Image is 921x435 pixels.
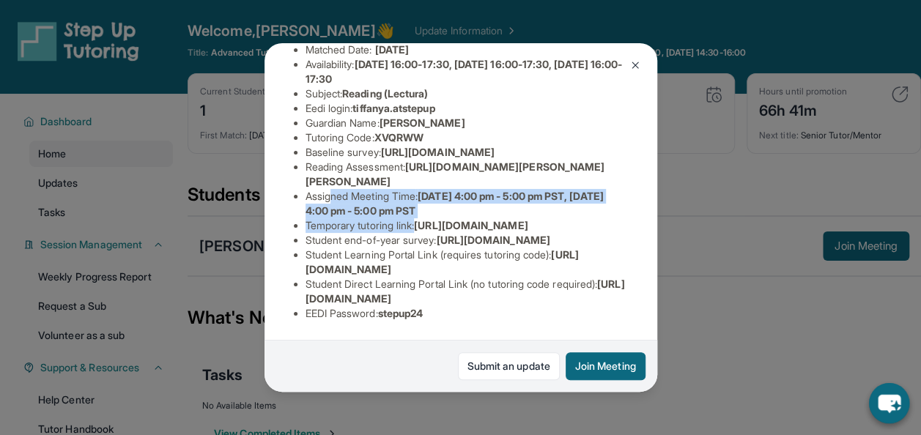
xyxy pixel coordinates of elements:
[374,131,423,144] span: XVQRWW
[381,146,495,158] span: [URL][DOMAIN_NAME]
[306,86,628,101] li: Subject :
[414,219,528,231] span: [URL][DOMAIN_NAME]
[306,190,604,217] span: [DATE] 4:00 pm - 5:00 pm PST, [DATE] 4:00 pm - 5:00 pm PST
[306,277,628,306] li: Student Direct Learning Portal Link (no tutoring code required) :
[436,234,550,246] span: [URL][DOMAIN_NAME]
[306,58,623,85] span: [DATE] 16:00-17:30, [DATE] 16:00-17:30, [DATE] 16:00-17:30
[306,145,628,160] li: Baseline survey :
[869,383,909,423] button: chat-button
[306,57,628,86] li: Availability:
[306,233,628,248] li: Student end-of-year survey :
[375,43,409,56] span: [DATE]
[306,160,628,189] li: Reading Assessment :
[306,101,628,116] li: Eedi login :
[342,87,428,100] span: Reading (Lectura)
[306,42,628,57] li: Matched Date:
[566,352,646,380] button: Join Meeting
[352,102,434,114] span: tiffanya.atstepup
[306,306,628,321] li: EEDI Password :
[306,189,628,218] li: Assigned Meeting Time :
[380,116,465,129] span: [PERSON_NAME]
[306,248,628,277] li: Student Learning Portal Link (requires tutoring code) :
[378,307,423,319] span: stepup24
[306,116,628,130] li: Guardian Name :
[306,130,628,145] li: Tutoring Code :
[306,218,628,233] li: Temporary tutoring link :
[306,160,605,187] span: [URL][DOMAIN_NAME][PERSON_NAME][PERSON_NAME]
[629,59,641,71] img: Close Icon
[458,352,560,380] a: Submit an update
